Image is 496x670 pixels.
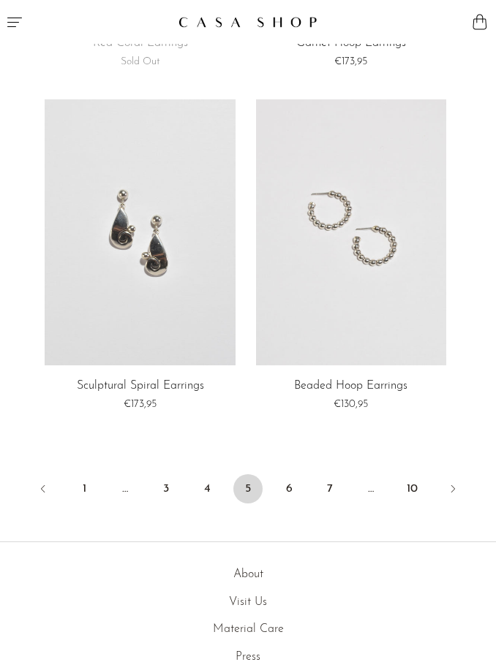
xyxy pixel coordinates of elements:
[294,380,407,393] a: Beaded Hoop Earrings
[334,56,367,67] span: €173,95
[213,623,284,635] a: Material Care
[69,474,99,503] a: 1
[274,474,304,503] a: 6
[93,37,188,50] a: Red Coral Earrings
[229,596,267,608] a: Visit Us
[438,474,467,506] a: Next
[356,474,386,503] span: …
[315,474,345,503] a: 7
[110,474,140,503] span: …
[236,651,260,663] a: Press
[334,399,368,410] span: €130,95
[29,474,58,506] a: Previous
[121,56,160,67] span: Sold Out
[151,474,181,503] a: 3
[124,399,157,410] span: €173,95
[233,568,263,580] a: About
[77,380,204,393] a: Sculptural Spiral Earrings
[192,474,222,503] a: 4
[296,37,406,50] a: Garnet Hoop Earrings
[233,474,263,503] span: 5
[397,474,427,503] a: 10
